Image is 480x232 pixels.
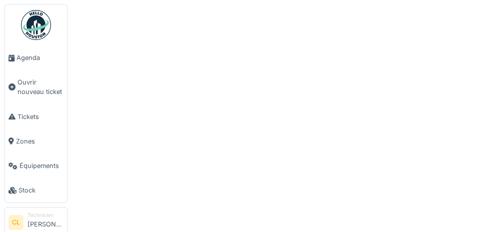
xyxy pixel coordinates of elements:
[16,136,63,146] span: Zones
[27,211,63,219] div: Technicien
[4,178,67,202] a: Stock
[4,104,67,129] a: Tickets
[4,129,67,153] a: Zones
[4,45,67,70] a: Agenda
[4,70,67,104] a: Ouvrir nouveau ticket
[19,161,63,170] span: Équipements
[18,185,63,195] span: Stock
[16,53,63,62] span: Agenda
[21,10,51,40] img: Badge_color-CXgf-gQk.svg
[8,215,23,230] li: CL
[4,153,67,178] a: Équipements
[17,112,63,121] span: Tickets
[17,77,63,96] span: Ouvrir nouveau ticket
